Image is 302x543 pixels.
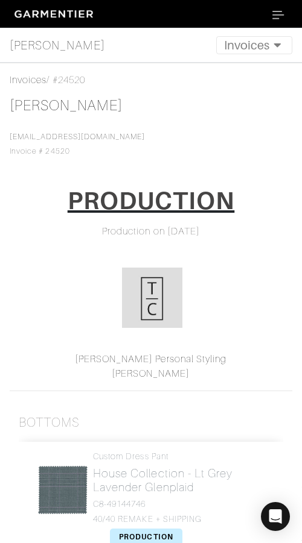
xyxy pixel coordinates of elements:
[10,73,292,87] div: / #24520
[19,415,80,430] h3: Bottoms
[37,465,88,515] img: wjV7uHt5zyczcL2vEyVM6K1k
[265,5,292,23] button: Toggle navigation
[10,133,145,141] a: [EMAIL_ADDRESS][DOMAIN_NAME]
[19,224,283,239] div: Production on [DATE]
[122,268,182,328] img: xy6mXSck91kMuDdgTatmsT54.png
[93,466,265,494] h2: House Collection - Lt Grey Lavender Glenplaid
[60,182,243,224] a: PRODUCTION
[10,133,145,155] span: Invoice # 24520
[112,368,190,379] a: [PERSON_NAME]
[110,531,182,542] a: PRODUCTION
[93,514,265,524] h4: 40/40 REMAKE + SHIPPING
[10,5,100,23] img: garmentier-logo-header-white-b43fb05a5012e4ada735d5af1a66efaba907eab6374d6393d1fbf88cb4ef424d.png
[93,499,265,509] h4: C8-49144746
[10,33,105,57] a: [PERSON_NAME]
[216,36,292,54] button: Toggle navigation
[272,11,284,19] img: menu_icon-7755f865694eea3fb4fb14317b3345316082ae68df1676627169483aed1b22b2.svg
[93,451,265,524] a: Custom Dress Pant House Collection - Lt Grey Lavender Glenplaid C8-49144746 40/40 REMAKE + SHIPPING
[93,451,265,462] h4: Custom Dress Pant
[10,75,47,86] a: Invoices
[10,36,105,54] span: [PERSON_NAME]
[261,502,290,531] div: Open Intercom Messenger
[68,186,235,215] h1: PRODUCTION
[10,98,123,113] a: [PERSON_NAME]
[75,354,227,365] a: [PERSON_NAME] Personal Styling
